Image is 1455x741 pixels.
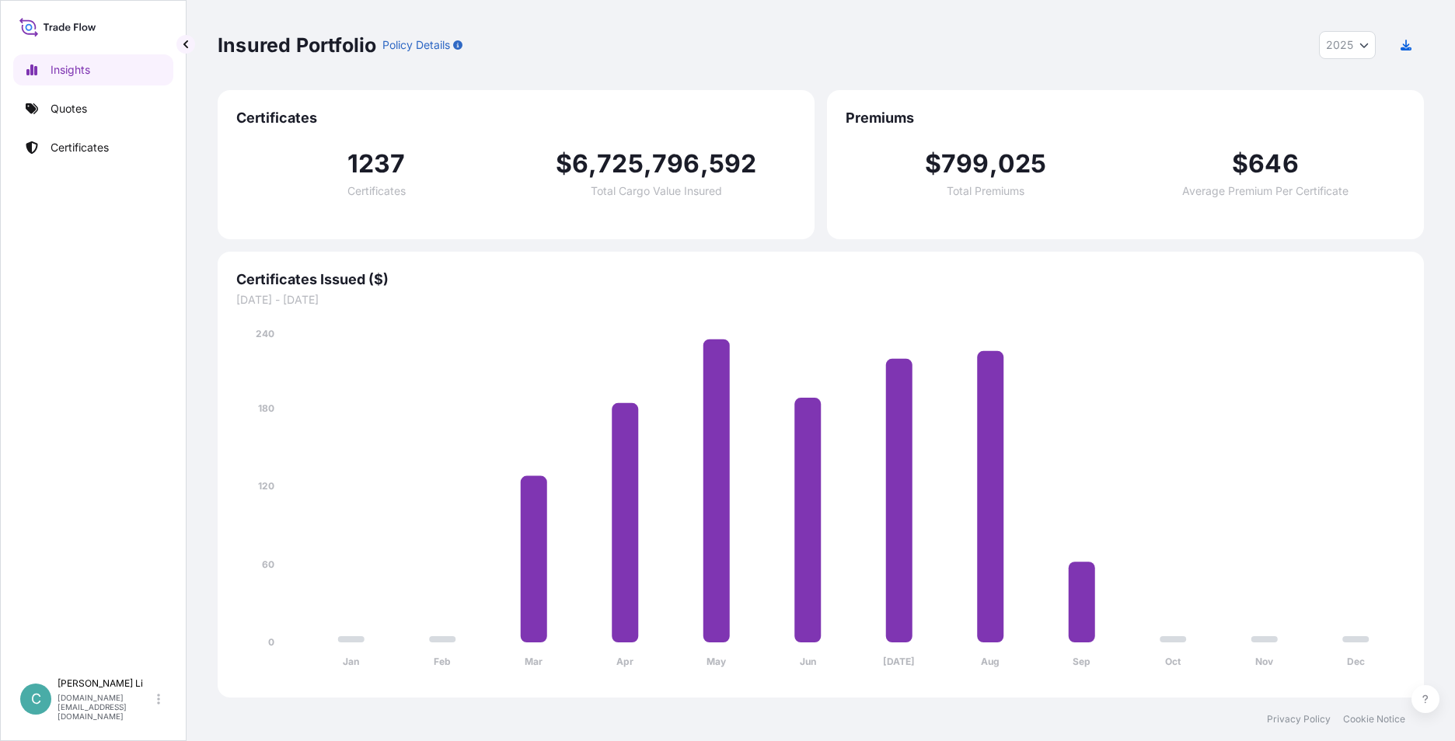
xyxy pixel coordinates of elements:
[525,656,543,667] tspan: Mar
[1232,151,1248,176] span: $
[572,151,588,176] span: 6
[382,37,450,53] p: Policy Details
[268,636,274,648] tspan: 0
[709,151,757,176] span: 592
[883,656,915,667] tspan: [DATE]
[347,186,406,197] span: Certificates
[652,151,700,176] span: 796
[1347,656,1365,667] tspan: Dec
[591,186,722,197] span: Total Cargo Value Insured
[597,151,644,176] span: 725
[434,656,451,667] tspan: Feb
[588,151,597,176] span: ,
[51,62,90,78] p: Insights
[989,151,998,176] span: ,
[981,656,1000,667] tspan: Aug
[947,186,1024,197] span: Total Premiums
[13,132,173,163] a: Certificates
[258,402,274,414] tspan: 180
[925,151,941,176] span: $
[556,151,572,176] span: $
[31,691,41,707] span: C
[1165,656,1181,667] tspan: Oct
[846,109,1405,127] span: Premiums
[1326,37,1353,53] span: 2025
[236,109,796,127] span: Certificates
[258,480,274,492] tspan: 120
[58,693,154,721] p: [DOMAIN_NAME][EMAIL_ADDRESS][DOMAIN_NAME]
[1248,151,1299,176] span: 646
[1267,713,1331,725] a: Privacy Policy
[800,656,816,667] tspan: Jun
[13,54,173,85] a: Insights
[707,656,727,667] tspan: May
[51,140,109,155] p: Certificates
[1319,31,1376,59] button: Year Selector
[644,151,652,176] span: ,
[1073,656,1090,667] tspan: Sep
[218,33,376,57] p: Insured Portfolio
[58,677,154,690] p: [PERSON_NAME] Li
[998,151,1047,176] span: 025
[236,270,1405,289] span: Certificates Issued ($)
[941,151,989,176] span: 799
[256,328,274,339] tspan: 240
[343,656,359,667] tspan: Jan
[236,292,1405,308] span: [DATE] - [DATE]
[1255,656,1274,667] tspan: Nov
[1182,186,1349,197] span: Average Premium Per Certificate
[262,558,274,570] tspan: 60
[1343,713,1405,725] a: Cookie Notice
[13,93,173,124] a: Quotes
[347,151,406,176] span: 1237
[700,151,709,176] span: ,
[616,656,633,667] tspan: Apr
[51,101,87,117] p: Quotes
